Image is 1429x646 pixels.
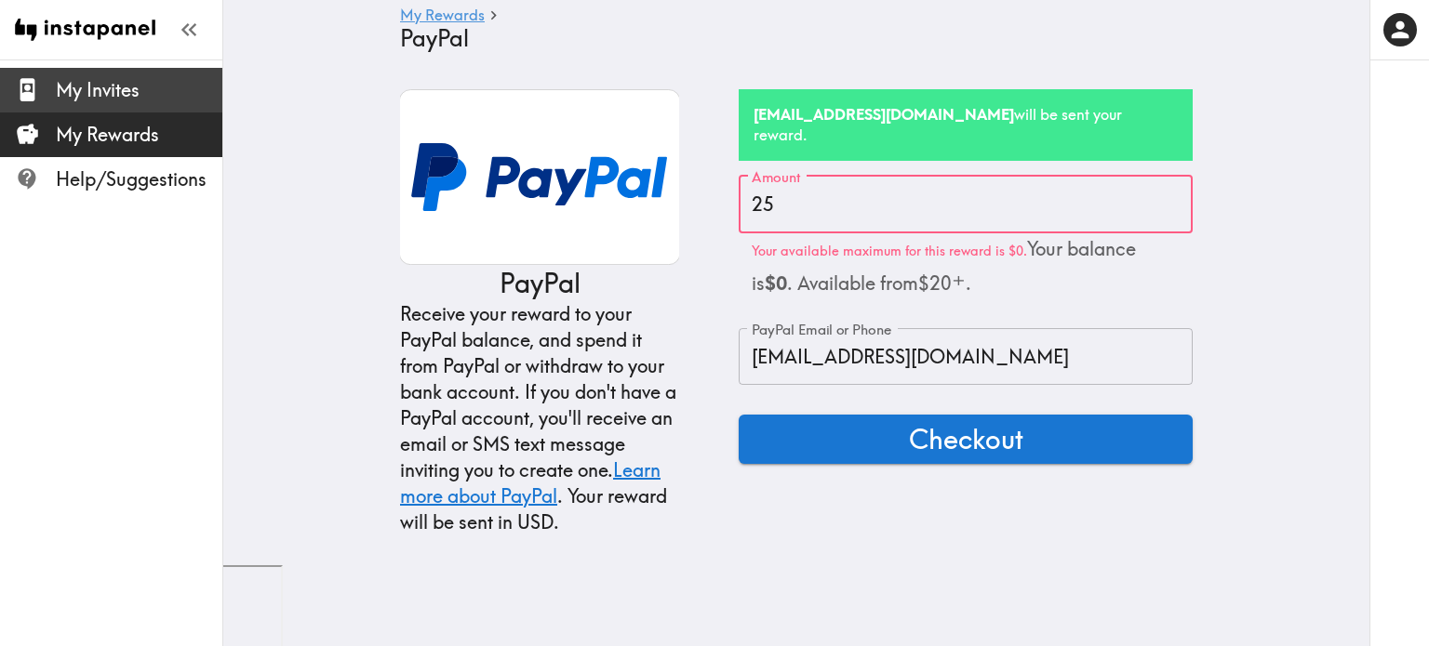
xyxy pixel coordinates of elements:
[909,420,1023,457] span: Checkout
[754,105,1014,124] b: [EMAIL_ADDRESS][DOMAIN_NAME]
[56,122,222,148] span: My Rewards
[952,268,966,300] span: ⁺
[752,167,801,188] label: Amount
[56,77,222,103] span: My Invites
[500,265,581,301] p: PayPal
[765,271,787,295] b: $0
[56,166,222,192] span: Help/Suggestions
[400,301,679,535] div: Receive your reward to your PayPal balance, and spend it from PayPal or withdraw to your bank acc...
[400,25,1178,52] h4: PayPal
[754,104,1178,146] h6: will be sent your reward.
[752,237,1136,295] span: Your balance is . Available from $20 .
[752,236,1180,298] p: Your available maximum for this reward is $0.
[400,7,485,25] a: My Rewards
[400,89,679,265] img: PayPal
[739,415,1193,463] button: Checkout
[752,320,891,340] label: PayPal Email or Phone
